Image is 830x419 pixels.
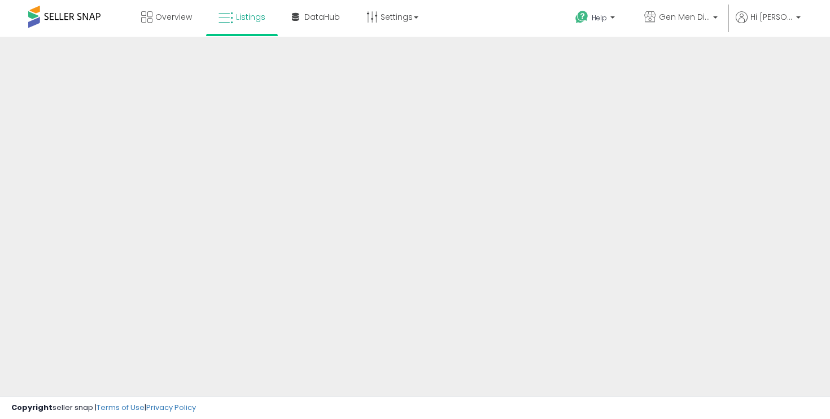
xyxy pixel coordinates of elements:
[11,402,53,413] strong: Copyright
[236,11,265,23] span: Listings
[736,11,801,37] a: Hi [PERSON_NAME]
[155,11,192,23] span: Overview
[11,403,196,413] div: seller snap | |
[592,13,607,23] span: Help
[750,11,793,23] span: Hi [PERSON_NAME]
[566,2,626,37] a: Help
[659,11,710,23] span: Gen Men Distributor
[146,402,196,413] a: Privacy Policy
[304,11,340,23] span: DataHub
[97,402,145,413] a: Terms of Use
[575,10,589,24] i: Get Help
